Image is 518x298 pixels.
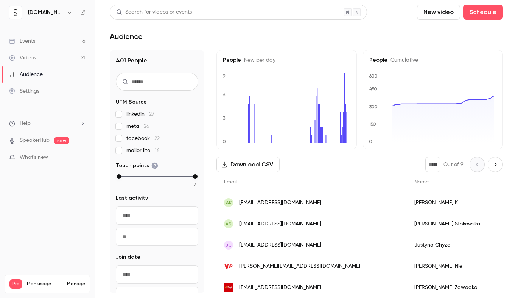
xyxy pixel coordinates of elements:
span: Cumulative [387,57,418,63]
p: Out of 9 [443,161,464,168]
span: new [54,137,69,144]
text: 150 [369,121,376,127]
span: [EMAIL_ADDRESS][DOMAIN_NAME] [239,284,321,292]
text: 9 [222,73,226,79]
div: Events [9,37,35,45]
span: Pro [9,279,22,289]
span: JC [226,242,232,248]
div: Audience [9,71,43,78]
span: 1 [118,181,120,188]
span: Touch points [116,162,158,169]
text: 3 [223,115,226,121]
span: 27 [149,112,154,117]
iframe: Noticeable Trigger [76,154,86,161]
span: New per day [241,57,275,63]
text: 6 [222,92,226,98]
div: Search for videos or events [116,8,192,16]
span: Plan usage [27,281,62,287]
span: facebook [126,135,160,142]
div: min [117,174,121,179]
span: 22 [154,136,160,141]
span: Join date [116,253,140,261]
span: Name [414,179,429,185]
div: max [193,174,198,179]
h1: Audience [110,32,143,41]
span: [EMAIL_ADDRESS][DOMAIN_NAME] [239,241,321,249]
button: New video [417,5,460,20]
span: [PERSON_NAME][EMAIL_ADDRESS][DOMAIN_NAME] [239,262,360,270]
a: SpeakerHub [20,137,50,144]
img: wp.pl [224,262,233,271]
span: AK [226,199,232,206]
span: mailer lite [126,147,160,154]
span: meta [126,123,149,130]
span: [EMAIL_ADDRESS][DOMAIN_NAME] [239,220,321,228]
div: Settings [9,87,39,95]
button: Next page [488,157,503,172]
div: Videos [9,54,36,62]
span: 26 [144,124,149,129]
span: Help [20,120,31,127]
span: 7 [194,181,196,188]
span: Last activity [116,194,148,202]
span: linkedin [126,110,154,118]
span: UTM Source [116,98,147,106]
img: quico.io [9,6,22,19]
h5: People [369,56,497,64]
span: What's new [20,154,48,161]
text: 450 [369,86,377,92]
span: 16 [155,148,160,153]
text: 0 [369,139,372,144]
img: trefl.com [224,283,233,292]
h6: [DOMAIN_NAME] [28,9,64,16]
button: Schedule [463,5,503,20]
text: 0 [222,139,226,144]
span: Email [224,179,237,185]
text: 600 [369,73,378,79]
text: 300 [369,104,378,109]
h5: People [223,56,350,64]
span: [EMAIL_ADDRESS][DOMAIN_NAME] [239,199,321,207]
h1: 401 People [116,56,198,65]
span: AS [226,220,232,227]
button: Download CSV [216,157,280,172]
li: help-dropdown-opener [9,120,86,127]
a: Manage [67,281,85,287]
